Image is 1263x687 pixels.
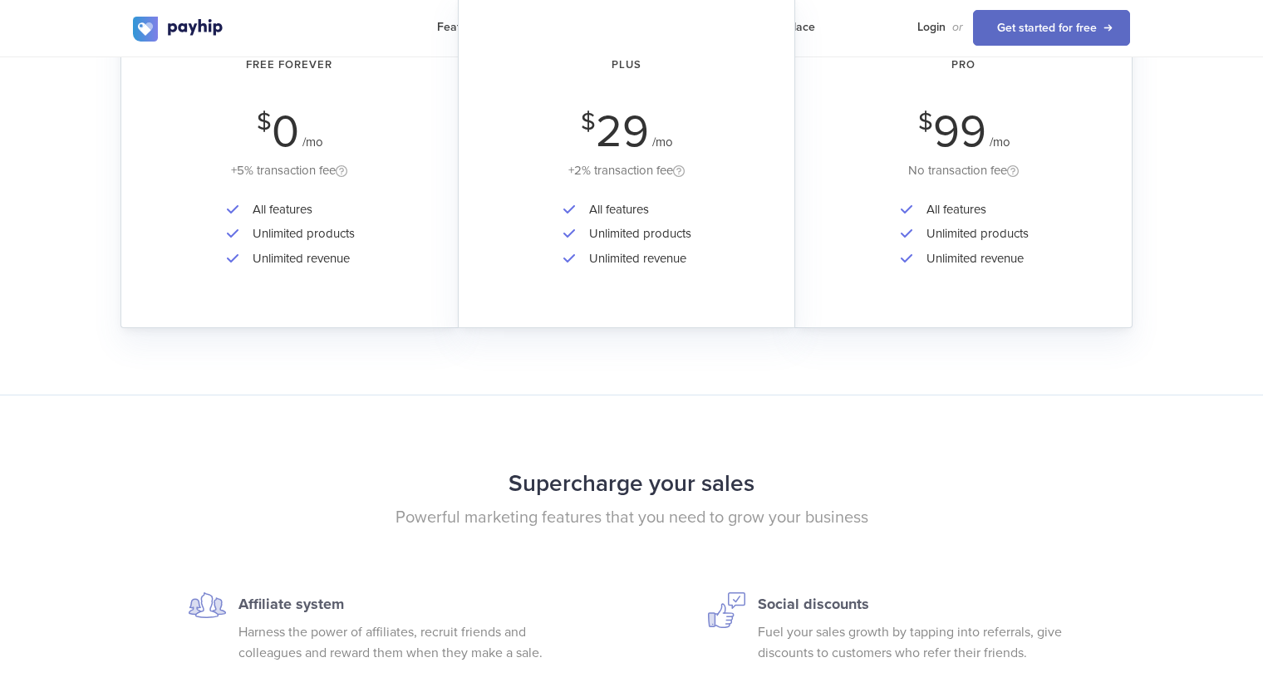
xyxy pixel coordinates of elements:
p: Harness the power of affiliates, recruit friends and colleagues and reward them when they make a ... [238,622,563,664]
h2: Free Forever [145,43,435,87]
a: Get started for free [973,10,1130,46]
div: +5% transaction fee [145,160,435,181]
span: /mo [652,135,673,150]
img: logo.svg [133,17,224,42]
li: Unlimited revenue [918,247,1029,271]
li: All features [918,198,1029,222]
li: Unlimited revenue [244,247,355,271]
p: Powerful marketing features that you need to grow your business [133,506,1130,530]
span: 99 [933,105,986,159]
p: Fuel your sales growth by tapping into referrals, give discounts to customers who refer their fri... [758,622,1082,664]
h2: Plus [482,43,771,87]
p: Affiliate system [238,592,563,616]
div: No transaction fee [818,160,1108,181]
span: 0 [272,105,299,159]
span: /mo [302,135,323,150]
li: Unlimited products [918,222,1029,246]
span: 29 [596,105,649,159]
h2: Supercharge your sales [133,462,1130,506]
li: Unlimited products [244,222,355,246]
li: Unlimited products [581,222,691,246]
li: All features [244,198,355,222]
h2: Pro [818,43,1108,87]
div: +2% transaction fee [482,160,771,181]
span: $ [581,112,596,132]
span: $ [257,112,272,132]
span: Features [437,20,492,34]
span: $ [918,112,933,132]
p: Social discounts [758,592,1082,616]
li: All features [581,198,691,222]
li: Unlimited revenue [581,247,691,271]
img: affiliate-icon.svg [189,592,226,618]
img: social-discounts-icon.svg [708,592,745,629]
span: /mo [990,135,1010,150]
